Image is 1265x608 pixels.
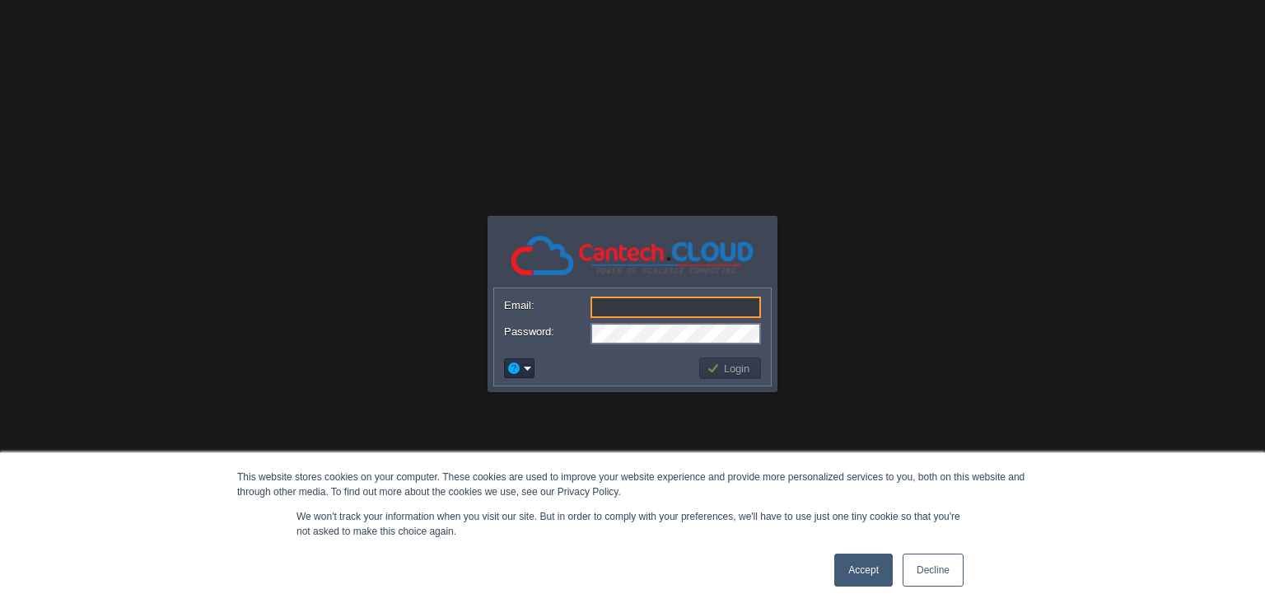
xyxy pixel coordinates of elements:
div: This website stores cookies on your computer. These cookies are used to improve your website expe... [237,470,1028,499]
label: Password: [504,323,589,340]
a: Accept [834,554,893,587]
img: Cantech Cloud [509,233,756,278]
a: Decline [903,554,964,587]
button: Login [707,361,754,376]
label: Email: [504,297,589,314]
p: We won't track your information when you visit our site. But in order to comply with your prefere... [296,509,969,539]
